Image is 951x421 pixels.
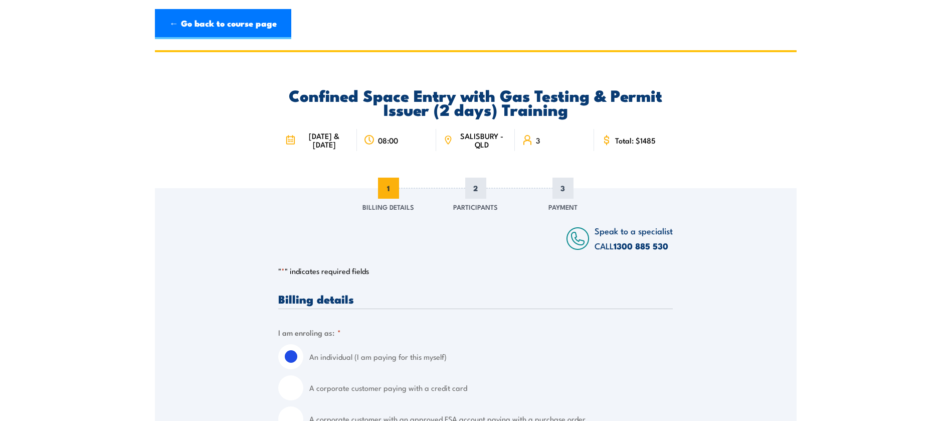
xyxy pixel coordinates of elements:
[595,224,673,252] span: Speak to a specialist CALL
[278,327,341,338] legend: I am enroling as:
[615,136,656,145] span: Total: $1485
[298,131,350,149] span: [DATE] & [DATE]
[548,202,578,212] span: Payment
[278,266,673,276] p: " " indicates required fields
[362,202,414,212] span: Billing Details
[278,293,673,305] h3: Billing details
[456,131,508,149] span: SALISBURY - QLD
[552,178,574,199] span: 3
[155,9,291,39] a: ← Go back to course page
[614,239,668,252] a: 1300 885 530
[453,202,498,212] span: Participants
[309,344,673,369] label: An individual (I am paying for this myself)
[278,88,673,116] h2: Confined Space Entry with Gas Testing & Permit Issuer (2 days) Training
[309,375,673,400] label: A corporate customer paying with a credit card
[465,178,486,199] span: 2
[378,178,399,199] span: 1
[378,136,398,145] span: 08:00
[536,136,540,145] span: 3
